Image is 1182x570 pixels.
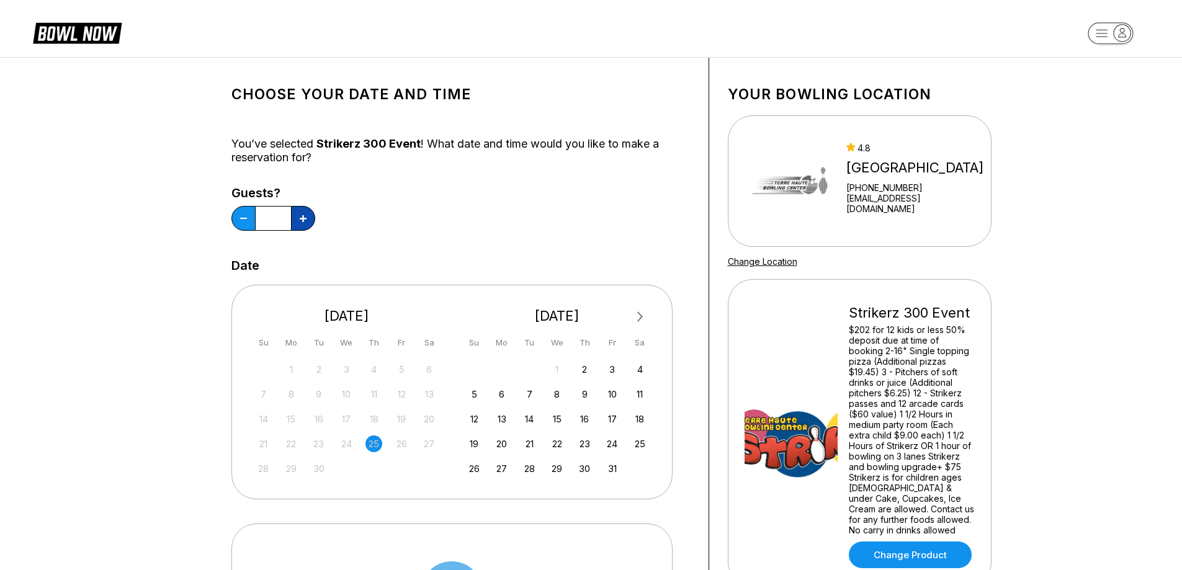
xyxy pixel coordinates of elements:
[849,305,975,321] div: Strikerz 300 Event
[255,460,272,477] div: Not available Sunday, September 28th, 2025
[316,137,421,150] span: Strikerz 300 Event
[493,460,510,477] div: Choose Monday, October 27th, 2025
[365,435,382,452] div: Not available Thursday, September 25th, 2025
[745,135,835,228] img: Terre Haute Bowling Center
[604,361,620,378] div: Choose Friday, October 3rd, 2025
[493,411,510,427] div: Choose Monday, October 13th, 2025
[254,360,440,477] div: month 2025-09
[576,435,593,452] div: Choose Thursday, October 23rd, 2025
[283,411,300,427] div: Not available Monday, September 15th, 2025
[493,435,510,452] div: Choose Monday, October 20th, 2025
[466,460,483,477] div: Choose Sunday, October 26th, 2025
[521,411,538,427] div: Choose Tuesday, October 14th, 2025
[548,435,565,452] div: Choose Wednesday, October 22nd, 2025
[231,259,259,272] label: Date
[461,308,653,324] div: [DATE]
[728,256,797,267] a: Change Location
[745,387,838,480] img: Strikerz 300 Event
[548,460,565,477] div: Choose Wednesday, October 29th, 2025
[576,411,593,427] div: Choose Thursday, October 16th, 2025
[604,460,620,477] div: Choose Friday, October 31st, 2025
[421,361,437,378] div: Not available Saturday, September 6th, 2025
[464,360,650,477] div: month 2025-10
[283,460,300,477] div: Not available Monday, September 29th, 2025
[365,334,382,351] div: Th
[255,435,272,452] div: Not available Sunday, September 21st, 2025
[310,435,327,452] div: Not available Tuesday, September 23rd, 2025
[849,324,975,535] div: $202 for 12 kids or less 50% deposit due at time of booking 2-16" Single topping pizza (Additiona...
[251,308,443,324] div: [DATE]
[846,182,986,193] div: [PHONE_NUMBER]
[548,386,565,403] div: Choose Wednesday, October 8th, 2025
[604,386,620,403] div: Choose Friday, October 10th, 2025
[466,435,483,452] div: Choose Sunday, October 19th, 2025
[521,460,538,477] div: Choose Tuesday, October 28th, 2025
[632,334,648,351] div: Sa
[283,435,300,452] div: Not available Monday, September 22nd, 2025
[548,411,565,427] div: Choose Wednesday, October 15th, 2025
[338,334,355,351] div: We
[310,460,327,477] div: Not available Tuesday, September 30th, 2025
[604,435,620,452] div: Choose Friday, October 24th, 2025
[466,411,483,427] div: Choose Sunday, October 12th, 2025
[421,411,437,427] div: Not available Saturday, September 20th, 2025
[255,334,272,351] div: Su
[630,307,650,327] button: Next Month
[632,411,648,427] div: Choose Saturday, October 18th, 2025
[576,361,593,378] div: Choose Thursday, October 2nd, 2025
[632,435,648,452] div: Choose Saturday, October 25th, 2025
[310,411,327,427] div: Not available Tuesday, September 16th, 2025
[393,435,410,452] div: Not available Friday, September 26th, 2025
[493,334,510,351] div: Mo
[365,386,382,403] div: Not available Thursday, September 11th, 2025
[576,460,593,477] div: Choose Thursday, October 30th, 2025
[283,386,300,403] div: Not available Monday, September 8th, 2025
[466,386,483,403] div: Choose Sunday, October 5th, 2025
[604,334,620,351] div: Fr
[338,361,355,378] div: Not available Wednesday, September 3rd, 2025
[231,137,690,164] div: You’ve selected ! What date and time would you like to make a reservation for?
[849,541,972,568] a: Change Product
[632,361,648,378] div: Choose Saturday, October 4th, 2025
[632,386,648,403] div: Choose Saturday, October 11th, 2025
[231,186,315,200] label: Guests?
[338,435,355,452] div: Not available Wednesday, September 24th, 2025
[548,361,565,378] div: Not available Wednesday, October 1st, 2025
[393,361,410,378] div: Not available Friday, September 5th, 2025
[255,386,272,403] div: Not available Sunday, September 7th, 2025
[604,411,620,427] div: Choose Friday, October 17th, 2025
[231,86,690,103] h1: Choose your Date and time
[365,361,382,378] div: Not available Thursday, September 4th, 2025
[393,334,410,351] div: Fr
[310,334,327,351] div: Tu
[521,435,538,452] div: Choose Tuesday, October 21st, 2025
[576,386,593,403] div: Choose Thursday, October 9th, 2025
[310,361,327,378] div: Not available Tuesday, September 2nd, 2025
[521,334,538,351] div: Tu
[728,86,992,103] h1: Your bowling location
[283,334,300,351] div: Mo
[338,411,355,427] div: Not available Wednesday, September 17th, 2025
[846,159,986,176] div: [GEOGRAPHIC_DATA]
[338,386,355,403] div: Not available Wednesday, September 10th, 2025
[846,143,986,153] div: 4.8
[548,334,565,351] div: We
[393,386,410,403] div: Not available Friday, September 12th, 2025
[421,386,437,403] div: Not available Saturday, September 13th, 2025
[521,386,538,403] div: Choose Tuesday, October 7th, 2025
[846,193,986,214] a: [EMAIL_ADDRESS][DOMAIN_NAME]
[421,435,437,452] div: Not available Saturday, September 27th, 2025
[365,411,382,427] div: Not available Thursday, September 18th, 2025
[421,334,437,351] div: Sa
[310,386,327,403] div: Not available Tuesday, September 9th, 2025
[576,334,593,351] div: Th
[466,334,483,351] div: Su
[393,411,410,427] div: Not available Friday, September 19th, 2025
[283,361,300,378] div: Not available Monday, September 1st, 2025
[255,411,272,427] div: Not available Sunday, September 14th, 2025
[493,386,510,403] div: Choose Monday, October 6th, 2025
